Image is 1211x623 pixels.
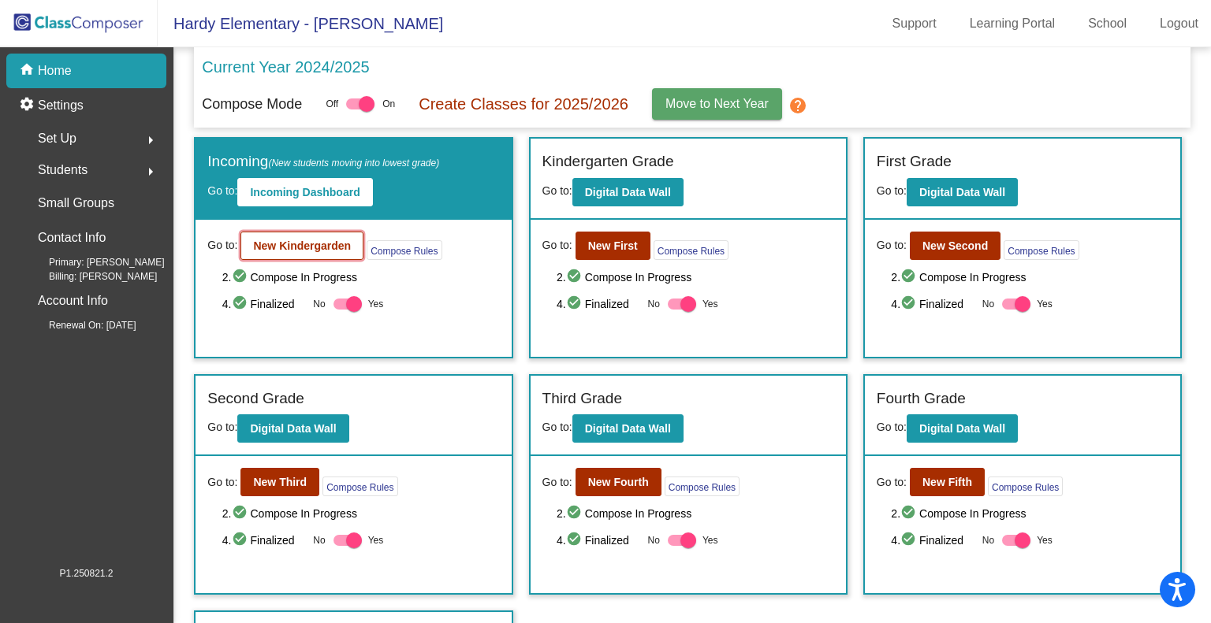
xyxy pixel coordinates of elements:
[222,295,306,313] span: 4. Finalized
[19,96,38,115] mat-icon: settings
[566,268,585,287] mat-icon: check_circle
[24,255,165,269] span: Primary: [PERSON_NAME]
[1037,295,1053,313] span: Yes
[572,414,684,443] button: Digital Data Wall
[141,131,160,150] mat-icon: arrow_right
[702,295,718,313] span: Yes
[900,531,919,550] mat-icon: check_circle
[326,97,338,111] span: Off
[877,421,907,433] span: Go to:
[207,388,304,410] label: Second Grade
[222,268,500,287] span: 2. Compose In Progress
[880,11,949,36] a: Support
[158,11,443,36] span: Hardy Elementary - [PERSON_NAME]
[665,97,769,110] span: Move to Next Year
[877,237,907,254] span: Go to:
[1075,11,1139,36] a: School
[38,192,114,214] p: Small Groups
[207,421,237,433] span: Go to:
[922,476,972,488] b: New Fifth
[557,504,834,523] span: 2. Compose In Progress
[207,474,237,491] span: Go to:
[576,468,661,496] button: New Fourth
[877,150,952,173] label: First Grade
[877,184,907,197] span: Go to:
[202,55,369,79] p: Current Year 2024/2025
[542,237,572,254] span: Go to:
[250,186,360,198] b: Incoming Dashboard
[648,533,660,547] span: No
[576,232,650,260] button: New First
[232,531,251,550] mat-icon: check_circle
[585,186,671,198] b: Digital Data Wall
[19,61,38,80] mat-icon: home
[982,533,994,547] span: No
[382,97,395,111] span: On
[38,61,72,80] p: Home
[907,414,1018,443] button: Digital Data Wall
[240,232,363,260] button: New Kindergarden
[253,476,307,488] b: New Third
[313,533,325,547] span: No
[232,295,251,313] mat-icon: check_circle
[572,178,684,206] button: Digital Data Wall
[648,297,660,311] span: No
[38,128,76,150] span: Set Up
[588,476,649,488] b: New Fourth
[891,295,974,313] span: 4. Finalized
[566,295,585,313] mat-icon: check_circle
[1004,240,1079,260] button: Compose Rules
[322,477,397,496] button: Compose Rules
[237,178,372,206] button: Incoming Dashboard
[542,150,674,173] label: Kindergarten Grade
[207,237,237,254] span: Go to:
[232,504,251,523] mat-icon: check_circle
[368,295,384,313] span: Yes
[268,158,439,169] span: (New students moving into lowest grade)
[910,232,1000,260] button: New Second
[910,468,985,496] button: New Fifth
[232,268,251,287] mat-icon: check_circle
[222,531,306,550] span: 4. Finalized
[988,477,1063,496] button: Compose Rules
[919,422,1005,435] b: Digital Data Wall
[566,504,585,523] mat-icon: check_circle
[900,268,919,287] mat-icon: check_circle
[588,239,638,252] b: New First
[982,297,994,311] span: No
[38,159,88,181] span: Students
[542,474,572,491] span: Go to:
[1147,11,1211,36] a: Logout
[207,184,237,197] span: Go to:
[900,295,919,313] mat-icon: check_circle
[652,88,782,120] button: Move to Next Year
[877,388,966,410] label: Fourth Grade
[207,150,439,173] label: Incoming
[253,239,351,252] b: New Kindergarden
[202,94,302,115] p: Compose Mode
[907,178,1018,206] button: Digital Data Wall
[1037,531,1053,550] span: Yes
[368,531,384,550] span: Yes
[557,295,640,313] span: 4. Finalized
[222,504,500,523] span: 2. Compose In Progress
[919,186,1005,198] b: Digital Data Wall
[313,297,325,311] span: No
[250,422,336,435] b: Digital Data Wall
[566,531,585,550] mat-icon: check_circle
[557,268,834,287] span: 2. Compose In Progress
[24,269,157,284] span: Billing: [PERSON_NAME]
[542,388,622,410] label: Third Grade
[24,318,136,332] span: Renewal On: [DATE]
[957,11,1068,36] a: Learning Portal
[237,414,348,443] button: Digital Data Wall
[38,96,84,115] p: Settings
[38,290,108,312] p: Account Info
[141,162,160,181] mat-icon: arrow_right
[557,531,640,550] span: 4. Finalized
[891,504,1168,523] span: 2. Compose In Progress
[240,468,319,496] button: New Third
[585,422,671,435] b: Digital Data Wall
[542,184,572,197] span: Go to:
[367,240,442,260] button: Compose Rules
